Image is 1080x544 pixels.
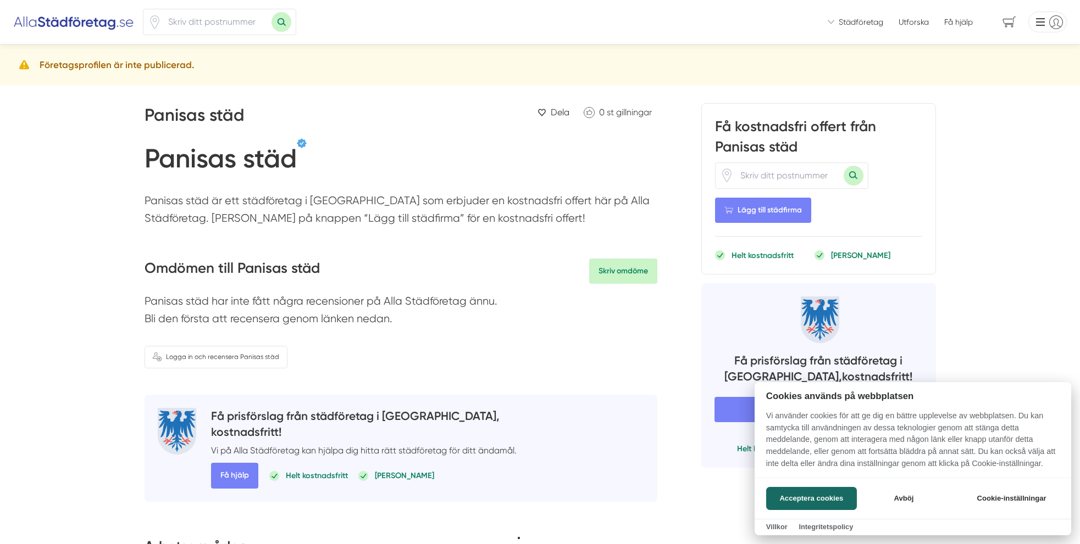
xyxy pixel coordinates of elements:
p: Vi använder cookies för att ge dig en bättre upplevelse av webbplatsen. Du kan samtycka till anvä... [755,410,1071,477]
a: Integritetspolicy [799,523,853,531]
h2: Cookies används på webbplatsen [755,391,1071,401]
button: Acceptera cookies [766,487,857,510]
button: Avböj [860,487,948,510]
a: Villkor [766,523,788,531]
button: Cookie-inställningar [963,487,1060,510]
